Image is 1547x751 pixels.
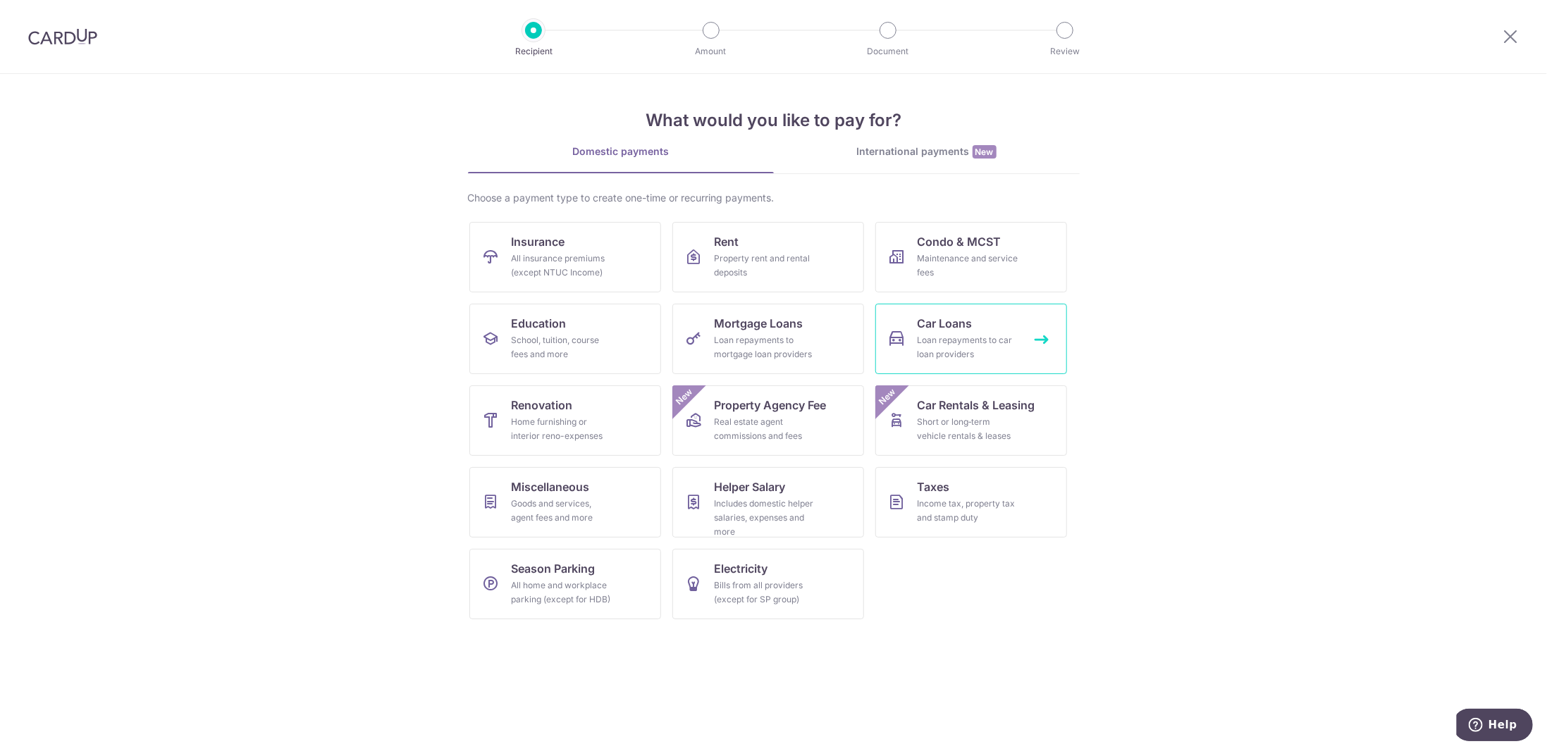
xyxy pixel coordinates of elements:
[32,10,61,23] span: Help
[672,385,864,456] a: Property Agency FeeReal estate agent commissions and feesNew
[512,497,613,525] div: Goods and services, agent fees and more
[715,497,816,539] div: Includes domestic helper salaries, expenses and more
[715,560,768,577] span: Electricity
[512,478,590,495] span: Miscellaneous
[918,397,1035,414] span: Car Rentals & Leasing
[512,560,596,577] span: Season Parking
[512,315,567,332] span: Education
[715,478,786,495] span: Helper Salary
[1013,44,1117,58] p: Review
[918,252,1019,280] div: Maintenance and service fees
[469,549,661,619] a: Season ParkingAll home and workplace parking (except for HDB)
[672,222,864,292] a: RentProperty rent and rental deposits
[918,233,1001,250] span: Condo & MCST
[1457,709,1533,744] iframe: Opens a widget where you can find more information
[875,222,1067,292] a: Condo & MCSTMaintenance and service fees
[468,108,1080,133] h4: What would you like to pay for?
[715,397,827,414] span: Property Agency Fee
[469,304,661,374] a: EducationSchool, tuition, course fees and more
[512,233,565,250] span: Insurance
[918,415,1019,443] div: Short or long‑term vehicle rentals & leases
[659,44,763,58] p: Amount
[468,191,1080,205] div: Choose a payment type to create one-time or recurring payments.
[918,333,1019,361] div: Loan repayments to car loan providers
[28,28,97,45] img: CardUp
[715,415,816,443] div: Real estate agent commissions and fees
[715,315,803,332] span: Mortgage Loans
[512,333,613,361] div: School, tuition, course fees and more
[715,252,816,280] div: Property rent and rental deposits
[469,467,661,538] a: MiscellaneousGoods and services, agent fees and more
[469,385,661,456] a: RenovationHome furnishing or interior reno-expenses
[512,415,613,443] div: Home furnishing or interior reno-expenses
[918,315,973,332] span: Car Loans
[918,478,950,495] span: Taxes
[836,44,940,58] p: Document
[973,145,997,159] span: New
[481,44,586,58] p: Recipient
[875,385,1067,456] a: Car Rentals & LeasingShort or long‑term vehicle rentals & leasesNew
[875,304,1067,374] a: Car LoansLoan repayments to car loan providers
[875,385,899,409] span: New
[875,467,1067,538] a: TaxesIncome tax, property tax and stamp duty
[672,549,864,619] a: ElectricityBills from all providers (except for SP group)
[512,397,573,414] span: Renovation
[715,233,739,250] span: Rent
[469,222,661,292] a: InsuranceAll insurance premiums (except NTUC Income)
[672,385,696,409] span: New
[715,578,816,607] div: Bills from all providers (except for SP group)
[774,144,1080,159] div: International payments
[715,333,816,361] div: Loan repayments to mortgage loan providers
[512,578,613,607] div: All home and workplace parking (except for HDB)
[918,497,1019,525] div: Income tax, property tax and stamp duty
[468,144,774,159] div: Domestic payments
[672,304,864,374] a: Mortgage LoansLoan repayments to mortgage loan providers
[672,467,864,538] a: Helper SalaryIncludes domestic helper salaries, expenses and more
[512,252,613,280] div: All insurance premiums (except NTUC Income)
